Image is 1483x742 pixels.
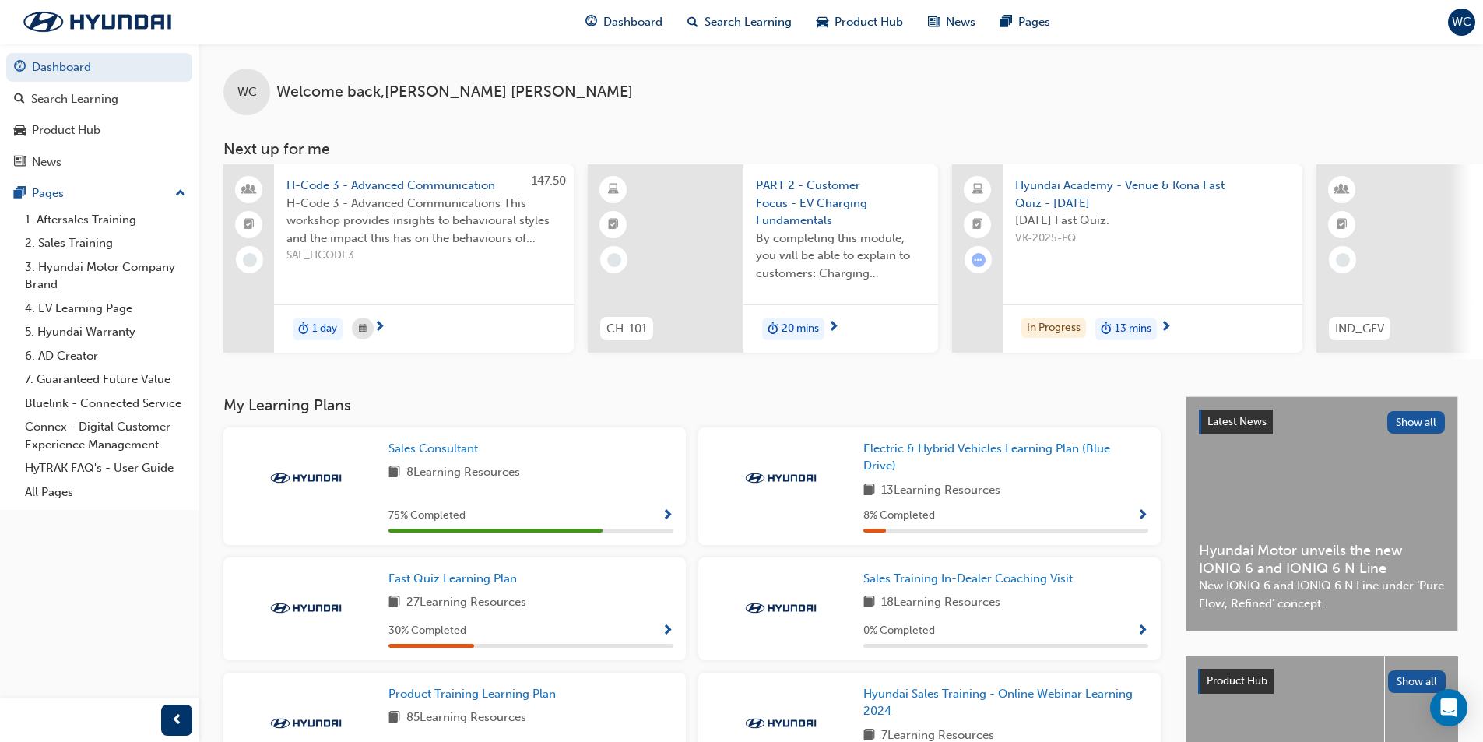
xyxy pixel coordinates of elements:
[6,179,192,208] button: Pages
[1207,415,1267,428] span: Latest News
[1199,577,1445,612] span: New IONIQ 6 and IONIQ 6 N Line under ‘Pure Flow, Refined’ concept.
[1018,13,1050,31] span: Pages
[32,153,61,171] div: News
[662,506,673,526] button: Show Progress
[298,319,309,339] span: duration-icon
[223,164,574,353] a: 147.50H-Code 3 - Advanced CommunicationH-Code 3 - Advanced Communications This workshop provides ...
[1430,689,1467,726] div: Open Intercom Messenger
[972,215,983,235] span: booktick-icon
[768,319,778,339] span: duration-icon
[863,571,1073,586] span: Sales Training In-Dealer Coaching Visit
[14,124,26,138] span: car-icon
[972,253,986,267] span: learningRecordVerb_ATTEMPT-icon
[738,716,824,731] img: Trak
[1015,177,1290,212] span: Hyundai Academy - Venue & Kona Fast Quiz - [DATE]
[19,480,192,505] a: All Pages
[863,507,935,525] span: 8 % Completed
[406,463,520,483] span: 8 Learning Resources
[1199,542,1445,577] span: Hyundai Motor unveils the new IONIQ 6 and IONIQ 6 N Line
[276,83,633,101] span: Welcome back , [PERSON_NAME] [PERSON_NAME]
[1000,12,1012,32] span: pages-icon
[14,156,26,170] span: news-icon
[199,140,1483,158] h3: Next up for me
[662,509,673,523] span: Show Progress
[6,53,192,82] a: Dashboard
[175,184,186,204] span: up-icon
[19,320,192,344] a: 5. Hyundai Warranty
[243,253,257,267] span: learningRecordVerb_NONE-icon
[1448,9,1475,36] button: WC
[1336,253,1350,267] span: learningRecordVerb_NONE-icon
[19,255,192,297] a: 3. Hyundai Motor Company Brand
[946,13,975,31] span: News
[863,687,1133,719] span: Hyundai Sales Training - Online Webinar Learning 2024
[237,83,257,101] span: WC
[1207,674,1267,687] span: Product Hub
[1199,410,1445,434] a: Latest NewsShow all
[863,570,1079,588] a: Sales Training In-Dealer Coaching Visit
[19,231,192,255] a: 2. Sales Training
[31,90,118,108] div: Search Learning
[588,164,938,353] a: CH-101PART 2 - Customer Focus - EV Charging FundamentalsBy completing this module, you will be ab...
[6,85,192,114] a: Search Learning
[1452,13,1471,31] span: WC
[1337,180,1348,200] span: learningResourceType_INSTRUCTOR_LED-icon
[881,481,1000,501] span: 13 Learning Resources
[263,716,349,731] img: Trak
[388,441,478,455] span: Sales Consultant
[1021,318,1086,339] div: In Progress
[6,50,192,179] button: DashboardSearch LearningProduct HubNews
[388,593,400,613] span: book-icon
[603,13,662,31] span: Dashboard
[244,180,255,200] span: people-icon
[928,12,940,32] span: news-icon
[705,13,792,31] span: Search Learning
[863,593,875,613] span: book-icon
[828,321,839,335] span: next-icon
[406,709,526,728] span: 85 Learning Resources
[1186,396,1458,631] a: Latest NewsShow allHyundai Motor unveils the new IONIQ 6 and IONIQ 6 N LineNew IONIQ 6 and IONIQ ...
[915,6,988,38] a: news-iconNews
[1101,319,1112,339] span: duration-icon
[863,622,935,640] span: 0 % Completed
[263,470,349,486] img: Trak
[359,319,367,339] span: calendar-icon
[608,180,619,200] span: learningResourceType_ELEARNING-icon
[19,392,192,416] a: Bluelink - Connected Service
[817,12,828,32] span: car-icon
[6,148,192,177] a: News
[388,687,556,701] span: Product Training Learning Plan
[952,164,1302,353] a: Hyundai Academy - Venue & Kona Fast Quiz - [DATE][DATE] Fast Quiz.VK-2025-FQIn Progressduration-i...
[738,470,824,486] img: Trak
[388,570,523,588] a: Fast Quiz Learning Plan
[1015,212,1290,230] span: [DATE] Fast Quiz.
[312,320,337,338] span: 1 day
[14,93,25,107] span: search-icon
[972,180,983,200] span: laptop-icon
[532,174,566,188] span: 147.50
[881,593,1000,613] span: 18 Learning Resources
[14,187,26,201] span: pages-icon
[223,396,1161,414] h3: My Learning Plans
[1387,411,1446,434] button: Show all
[8,5,187,38] a: Trak
[863,441,1110,473] span: Electric & Hybrid Vehicles Learning Plan (Blue Drive)
[662,621,673,641] button: Show Progress
[388,685,562,703] a: Product Training Learning Plan
[756,177,926,230] span: PART 2 - Customer Focus - EV Charging Fundamentals
[662,624,673,638] span: Show Progress
[1337,215,1348,235] span: booktick-icon
[1137,506,1148,526] button: Show Progress
[388,463,400,483] span: book-icon
[988,6,1063,38] a: pages-iconPages
[374,321,385,335] span: next-icon
[263,600,349,616] img: Trak
[675,6,804,38] a: search-iconSearch Learning
[1335,320,1384,338] span: IND_GFV
[606,320,647,338] span: CH-101
[388,440,484,458] a: Sales Consultant
[286,177,561,195] span: H-Code 3 - Advanced Communication
[687,12,698,32] span: search-icon
[19,297,192,321] a: 4. EV Learning Page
